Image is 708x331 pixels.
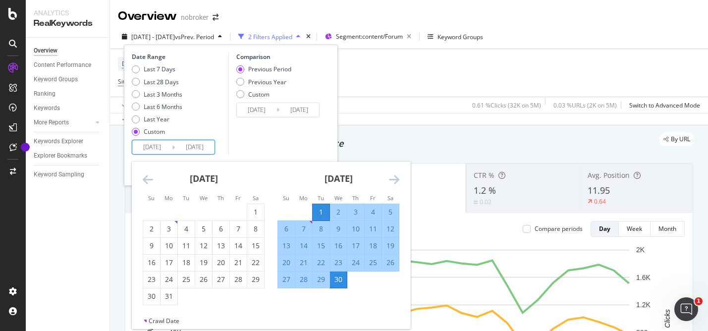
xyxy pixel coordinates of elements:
td: Selected. Wednesday, April 2, 2025 [330,204,347,221]
div: 17 [161,258,177,268]
div: 23 [330,258,347,268]
div: 10 [347,224,364,234]
div: 27 [278,275,295,284]
td: Selected. Saturday, April 12, 2025 [382,221,399,237]
div: 25 [365,258,381,268]
small: We [200,194,208,202]
div: legacy label [659,132,694,146]
div: Last 7 Days [132,65,182,73]
div: nobroker [181,12,209,22]
div: 24 [161,275,177,284]
div: Last 3 Months [132,90,182,99]
text: 1.2K [636,301,651,309]
div: 6 [278,224,295,234]
div: Overview [34,46,57,56]
span: Sitemaps [118,77,144,86]
small: Th [218,194,224,202]
small: Sa [387,194,393,202]
div: Ranking [34,89,55,99]
div: Day [599,224,610,233]
td: Choose Thursday, March 27, 2025 as your check-in date. It’s available. [213,271,230,288]
div: 6 [213,224,229,234]
td: Choose Thursday, March 13, 2025 as your check-in date. It’s available. [213,237,230,254]
div: 25 [178,275,195,284]
img: Equal [474,201,478,204]
div: 7 [230,224,247,234]
td: Selected. Sunday, April 20, 2025 [278,254,295,271]
div: Keyword Groups [437,33,483,41]
div: Week [627,224,642,233]
td: Choose Tuesday, March 25, 2025 as your check-in date. It’s available. [178,271,195,288]
td: Selected. Monday, April 7, 2025 [295,221,313,237]
span: [DATE] - [DATE] [131,33,175,41]
div: 24 [347,258,364,268]
button: Switch to Advanced Mode [625,97,700,113]
span: Device [122,59,141,68]
button: Day [591,221,619,237]
small: Su [283,194,289,202]
td: Choose Monday, March 24, 2025 as your check-in date. It’s available. [161,271,178,288]
div: 19 [195,258,212,268]
div: Last 28 Days [144,78,179,86]
div: 3 [347,207,364,217]
div: Move backward to switch to the previous month. [143,173,153,186]
div: 23 [143,275,160,284]
div: 11 [178,241,195,251]
div: 8 [313,224,329,234]
div: 16 [330,241,347,251]
td: Choose Thursday, March 6, 2025 as your check-in date. It’s available. [213,221,230,237]
div: Last 3 Months [144,90,182,99]
span: By URL [671,136,690,142]
td: Choose Saturday, March 1, 2025 as your check-in date. It’s available. [247,204,265,221]
div: 1 [247,207,264,217]
div: 8 [247,224,264,234]
strong: [DATE] [190,172,218,184]
td: Selected. Thursday, April 24, 2025 [347,254,365,271]
div: Keywords [34,103,60,113]
div: 3 [161,224,177,234]
div: 5 [195,224,212,234]
small: Th [352,194,359,202]
span: CTR % [474,170,494,180]
div: 4 [365,207,381,217]
td: Selected. Wednesday, April 9, 2025 [330,221,347,237]
small: Su [148,194,155,202]
td: Selected. Thursday, April 10, 2025 [347,221,365,237]
td: Selected. Thursday, April 17, 2025 [347,237,365,254]
text: 1.6K [636,274,651,281]
div: 4 [178,224,195,234]
div: Keywords Explorer [34,136,83,147]
td: Selected. Thursday, April 3, 2025 [347,204,365,221]
div: RealKeywords [34,18,102,29]
div: 21 [230,258,247,268]
div: 14 [230,241,247,251]
div: Month [658,224,676,233]
td: Choose Wednesday, March 5, 2025 as your check-in date. It’s available. [195,221,213,237]
td: Choose Monday, March 17, 2025 as your check-in date. It’s available. [161,254,178,271]
div: 9 [330,224,347,234]
td: Selected. Wednesday, April 16, 2025 [330,237,347,254]
input: End Date [175,140,215,154]
td: Choose Monday, March 31, 2025 as your check-in date. It’s available. [161,288,178,305]
a: Keyword Sampling [34,169,103,180]
div: Previous Year [248,78,286,86]
small: Fr [235,194,241,202]
text: 2K [636,246,645,254]
div: 14 [295,241,312,251]
div: 0.64 [594,197,606,206]
td: Choose Sunday, March 9, 2025 as your check-in date. It’s available. [143,237,161,254]
td: Choose Saturday, March 29, 2025 as your check-in date. It’s available. [247,271,265,288]
small: Fr [370,194,376,202]
div: Overview [118,8,177,25]
input: End Date [279,103,319,117]
div: Explorer Bookmarks [34,151,87,161]
a: Keywords [34,103,103,113]
td: Selected. Tuesday, April 29, 2025 [313,271,330,288]
button: Segment:content/Forum [321,29,415,45]
a: Explorer Bookmarks [34,151,103,161]
button: [DATE] - [DATE]vsPrev. Period [118,29,226,45]
td: Choose Friday, March 21, 2025 as your check-in date. It’s available. [230,254,247,271]
a: Keyword Groups [34,74,103,85]
div: 7 [295,224,312,234]
td: Choose Sunday, March 23, 2025 as your check-in date. It’s available. [143,271,161,288]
